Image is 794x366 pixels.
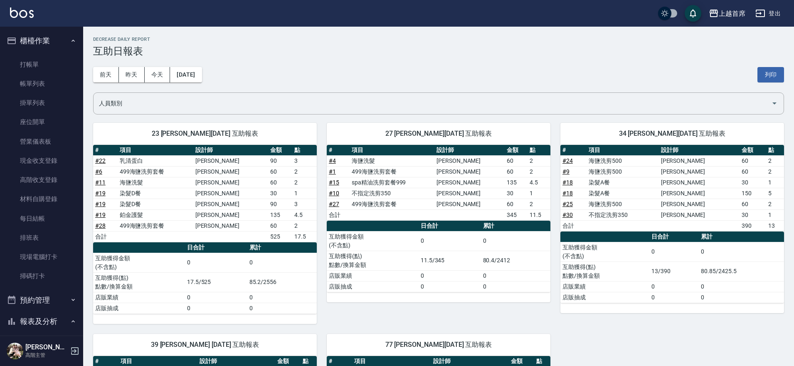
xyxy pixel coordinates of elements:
td: 90 [268,199,293,209]
td: [PERSON_NAME] [193,166,268,177]
td: 染髮D餐 [118,188,193,199]
th: 日合計 [649,232,699,242]
a: #25 [562,201,573,207]
a: #24 [562,157,573,164]
td: 60 [505,166,528,177]
td: 3 [292,155,317,166]
td: [PERSON_NAME] [659,177,740,188]
th: # [327,145,350,156]
td: [PERSON_NAME] [434,177,505,188]
td: 互助獲得(點) 點數/換算金額 [560,261,649,281]
td: 0 [247,292,317,303]
td: 499海鹽洗剪套餐 [350,166,434,177]
td: 不指定洗剪350 [350,188,434,199]
td: 染髮A餐 [587,177,658,188]
th: 金額 [505,145,528,156]
td: 海鹽洗剪500 [587,199,658,209]
th: # [560,145,587,156]
td: 11.5/345 [419,251,481,270]
td: 店販業績 [93,292,185,303]
a: #28 [95,222,106,229]
td: 2 [766,166,784,177]
td: 1 [766,209,784,220]
td: 1 [528,188,550,199]
td: 1 [292,188,317,199]
a: 座位開單 [3,112,80,132]
a: #10 [329,190,339,197]
td: 互助獲得金額 (不含點) [560,242,649,261]
a: #9 [562,168,570,175]
td: 店販抽成 [93,303,185,314]
td: 135 [268,209,293,220]
th: 點 [766,145,784,156]
a: #6 [95,168,102,175]
td: [PERSON_NAME] [434,188,505,199]
td: 染髮D餐 [118,199,193,209]
td: [PERSON_NAME] [193,155,268,166]
a: #1 [329,168,336,175]
td: 0 [699,292,784,303]
td: [PERSON_NAME] [193,188,268,199]
td: 0 [649,281,699,292]
a: 營業儀表板 [3,132,80,151]
img: Person [7,343,23,359]
td: 2 [292,220,317,231]
a: #18 [562,190,573,197]
button: 上越首席 [705,5,749,22]
a: 排班表 [3,228,80,247]
td: 合計 [93,231,118,242]
a: 掃碼打卡 [3,266,80,286]
td: 60 [740,155,766,166]
td: [PERSON_NAME] [659,209,740,220]
button: 報表及分析 [3,311,80,332]
td: [PERSON_NAME] [434,166,505,177]
td: 海鹽洗髮 [350,155,434,166]
td: 互助獲得金額 (不含點) [93,253,185,272]
a: #15 [329,179,339,186]
th: 項目 [587,145,658,156]
td: 525 [268,231,293,242]
h5: [PERSON_NAME] [25,343,68,351]
td: 2 [528,199,550,209]
td: 30 [505,188,528,199]
button: 登出 [752,6,784,21]
td: 0 [185,303,247,314]
td: [PERSON_NAME] [193,220,268,231]
a: #19 [95,190,106,197]
td: [PERSON_NAME] [659,188,740,199]
td: 390 [740,220,766,231]
td: 13 [766,220,784,231]
button: 列印 [757,67,784,82]
a: 每日結帳 [3,209,80,228]
td: 499海鹽洗剪套餐 [118,166,193,177]
td: 互助獲得(點) 點數/換算金額 [327,251,419,270]
button: 櫃檯作業 [3,30,80,52]
td: 店販抽成 [560,292,649,303]
button: 預約管理 [3,289,80,311]
td: 2 [292,177,317,188]
td: 0 [649,242,699,261]
span: 27 [PERSON_NAME][DATE] 互助報表 [337,129,540,138]
a: #18 [562,179,573,186]
td: 2 [766,199,784,209]
th: 設計師 [193,145,268,156]
td: [PERSON_NAME] [659,155,740,166]
span: 39 [PERSON_NAME] [DATE] 互助報表 [103,341,307,349]
a: #27 [329,201,339,207]
td: 60 [268,177,293,188]
a: #19 [95,212,106,218]
div: 上越首席 [719,8,745,19]
td: 2 [766,155,784,166]
a: 打帳單 [3,55,80,74]
td: 150 [740,188,766,199]
a: #11 [95,179,106,186]
th: 項目 [350,145,434,156]
span: 77 [PERSON_NAME][DATE] 互助報表 [337,341,540,349]
td: 17.5 [292,231,317,242]
th: 設計師 [434,145,505,156]
td: 海鹽洗髮 [118,177,193,188]
a: 掛單列表 [3,93,80,112]
th: 點 [292,145,317,156]
a: 材料自購登錄 [3,189,80,209]
td: 不指定洗剪350 [587,209,658,220]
